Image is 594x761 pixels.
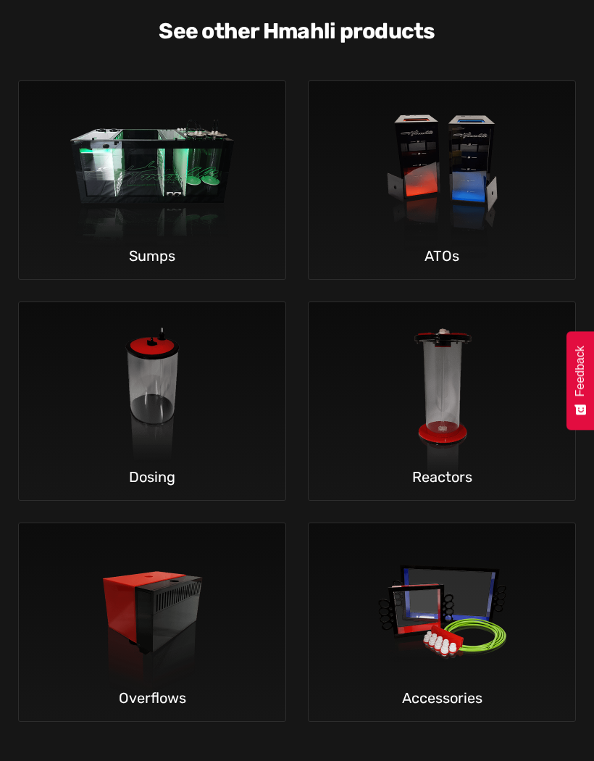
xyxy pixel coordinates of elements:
a: ReactorsReactors [308,302,576,501]
h5: Sumps [19,244,285,268]
a: ATOsATOs [308,80,576,280]
h5: Dosing [19,465,285,489]
span: Feedback [574,346,587,396]
img: Reactors [335,302,549,494]
a: DosingDosing [18,302,286,501]
img: Dosing [46,302,259,494]
button: Feedback - Show survey [566,331,594,430]
h5: Overflows [19,686,285,710]
img: Sumps [46,81,259,273]
img: Overflows [46,523,259,715]
img: ATOs [335,81,549,273]
a: OverflowsOverflows [18,523,286,722]
img: Accessories [335,523,549,715]
h4: See other Hmahli products [18,18,576,44]
h5: ATOs [309,244,575,268]
h5: Reactors [309,465,575,489]
a: AccessoriesAccessories [308,523,576,722]
h5: Accessories [309,686,575,710]
a: SumpsSumps [18,80,286,280]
